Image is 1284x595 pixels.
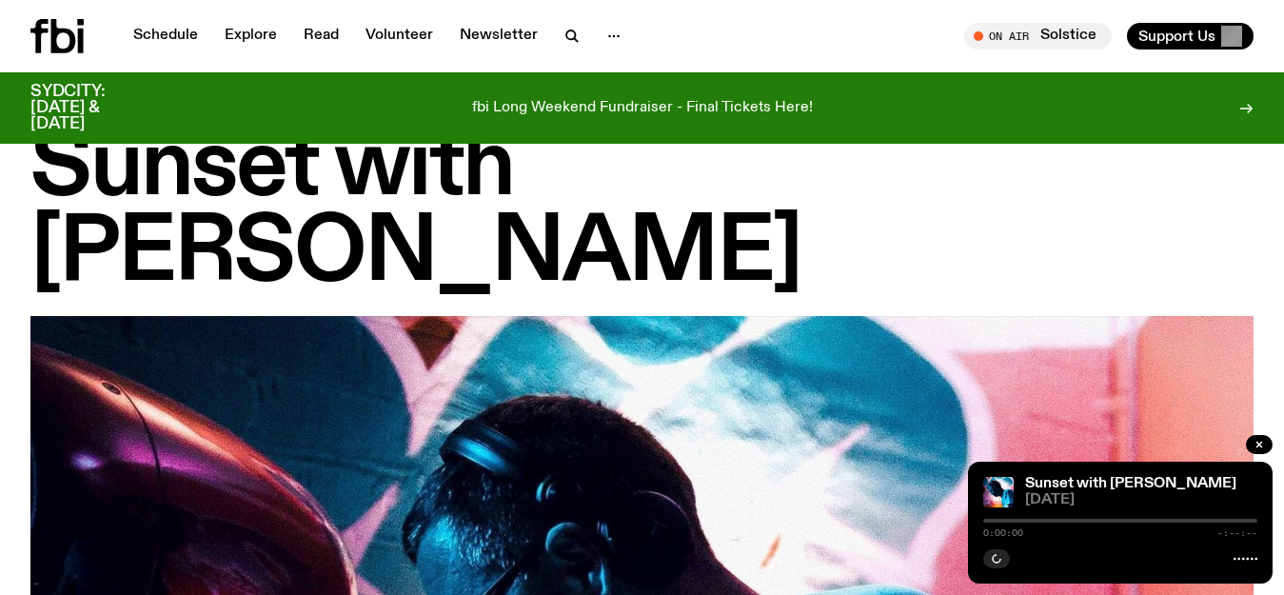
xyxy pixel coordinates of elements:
span: -:--:-- [1217,528,1257,538]
h3: SYDCITY: [DATE] & [DATE] [30,84,152,132]
button: Support Us [1127,23,1254,50]
p: fbi Long Weekend Fundraiser - Final Tickets Here! [472,100,813,117]
h1: Sunset with [PERSON_NAME] [30,126,1254,297]
img: Simon Caldwell stands side on, looking downwards. He has headphones on. Behind him is a brightly ... [983,477,1014,507]
span: Support Us [1138,28,1215,45]
a: Explore [213,23,288,50]
a: Schedule [122,23,209,50]
button: On AirSolstice [964,23,1112,50]
a: Read [292,23,350,50]
span: 0:00:00 [983,528,1023,538]
span: [DATE] [1025,493,1257,507]
a: Newsletter [448,23,549,50]
a: Sunset with [PERSON_NAME] [1025,476,1236,491]
a: Volunteer [354,23,444,50]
